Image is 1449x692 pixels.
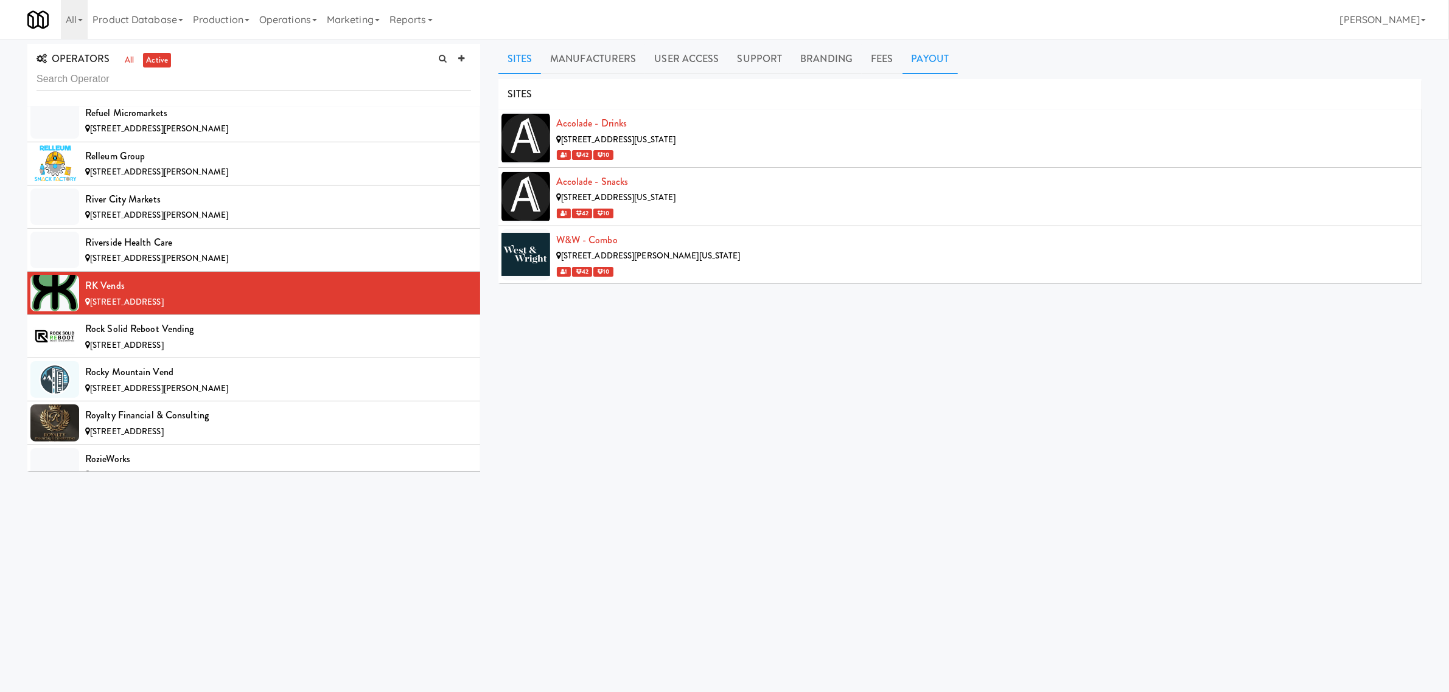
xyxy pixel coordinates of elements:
span: [STREET_ADDRESS][PERSON_NAME] [90,252,228,264]
span: [STREET_ADDRESS][PERSON_NAME] [90,209,228,221]
span: OPERATORS [37,52,110,66]
img: Micromart [27,9,49,30]
div: Refuel Micromarkets [85,104,471,122]
li: Royalty Financial & Consulting[STREET_ADDRESS] [27,401,480,445]
span: 1 [557,150,571,160]
li: Rock Solid Reboot Vending[STREET_ADDRESS] [27,315,480,358]
div: River City Markets [85,190,471,209]
span: [STREET_ADDRESS] [90,339,164,351]
span: 42 [572,150,592,160]
li: River City Markets[STREET_ADDRESS][PERSON_NAME] [27,185,480,229]
span: [STREET_ADDRESS][US_STATE] [561,134,676,145]
a: Fees [862,44,902,74]
span: SITES [508,87,532,101]
div: Rocky Mountain Vend [85,363,471,381]
span: 1 [557,267,571,277]
span: 10 [593,267,613,277]
div: Riverside Health Care [85,234,471,252]
li: Refuel Micromarkets[STREET_ADDRESS][PERSON_NAME] [27,99,480,142]
span: [STREET_ADDRESS] [90,426,164,437]
li: RozieWorks[STREET_ADDRESS] [27,445,480,488]
span: [STREET_ADDRESS] [90,296,164,308]
div: Rock Solid Reboot Vending [85,320,471,338]
div: RozieWorks [85,450,471,468]
a: Sites [498,44,542,74]
li: Relleum Group[STREET_ADDRESS][PERSON_NAME] [27,142,480,185]
span: 1 [557,209,571,218]
div: Royalty Financial & Consulting [85,406,471,424]
a: W&W - Combo [556,233,618,247]
span: 10 [593,209,613,218]
a: Accolade - Snacks [556,175,629,189]
div: Relleum Group [85,147,471,165]
span: 10 [593,150,613,160]
span: [STREET_ADDRESS][PERSON_NAME] [90,123,228,134]
span: [STREET_ADDRESS][PERSON_NAME] [90,166,228,178]
a: active [143,53,171,68]
span: 42 [572,267,592,277]
a: Payout [903,44,958,74]
a: User Access [645,44,728,74]
span: 42 [572,209,592,218]
a: Manufacturers [541,44,645,74]
div: RK Vends [85,277,471,295]
li: Riverside Health Care[STREET_ADDRESS][PERSON_NAME] [27,229,480,272]
span: [STREET_ADDRESS] [90,469,164,480]
li: Rocky Mountain Vend[STREET_ADDRESS][PERSON_NAME] [27,358,480,401]
a: all [122,53,137,68]
a: Branding [791,44,862,74]
a: Support [728,44,792,74]
li: RK Vends[STREET_ADDRESS] [27,272,480,315]
input: Search Operator [37,68,471,91]
a: Accolade - Drinks [556,116,627,130]
span: [STREET_ADDRESS][PERSON_NAME] [90,382,228,394]
span: [STREET_ADDRESS][PERSON_NAME][US_STATE] [561,250,741,261]
span: [STREET_ADDRESS][US_STATE] [561,192,676,203]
